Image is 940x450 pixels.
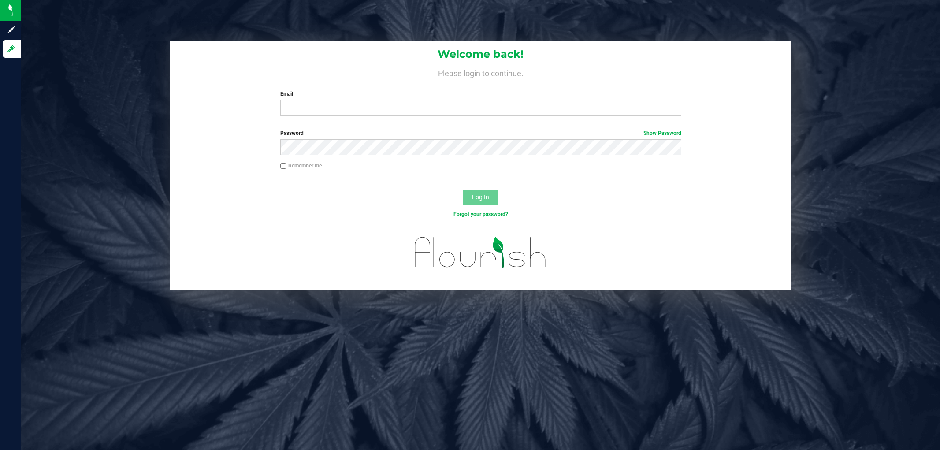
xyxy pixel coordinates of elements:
[280,163,286,169] input: Remember me
[280,90,681,98] label: Email
[280,130,304,136] span: Password
[453,211,508,217] a: Forgot your password?
[170,67,791,78] h4: Please login to continue.
[170,48,791,60] h1: Welcome back!
[472,193,489,201] span: Log In
[403,227,558,277] img: flourish_logo.svg
[463,190,498,205] button: Log In
[280,162,322,170] label: Remember me
[7,45,15,53] inline-svg: Log in
[643,130,681,136] a: Show Password
[7,26,15,34] inline-svg: Sign up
